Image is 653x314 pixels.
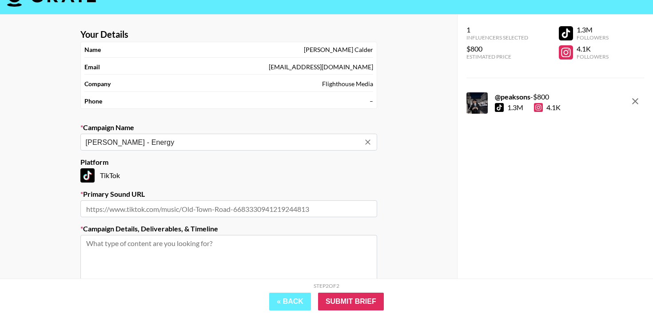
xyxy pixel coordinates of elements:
div: TikTok [80,168,377,183]
button: « Back [269,293,311,310]
strong: Name [84,46,101,54]
div: Estimated Price [466,53,528,60]
label: Campaign Details, Deliverables, & Timeline [80,224,377,233]
div: Influencers Selected [466,34,528,41]
img: TikTok [80,168,95,183]
label: Primary Sound URL [80,190,377,199]
div: 1.3M [507,103,523,112]
div: - $ 800 [495,92,561,101]
label: Campaign Name [80,123,377,132]
strong: Your Details [80,29,128,40]
iframe: Drift Widget Chat Controller [609,270,642,303]
strong: Company [84,80,111,88]
div: Flighthouse Media [322,80,373,88]
div: 1.3M [577,25,609,34]
div: 1 [466,25,528,34]
input: https://www.tiktok.com/music/Old-Town-Road-6683330941219244813 [80,200,377,217]
label: Platform [80,158,377,167]
div: Followers [577,53,609,60]
div: [PERSON_NAME] Calder [304,46,373,54]
strong: @ peaksons [495,92,530,101]
input: Old Town Road - Lil Nas X + Billy Ray Cyrus [86,137,360,147]
div: [EMAIL_ADDRESS][DOMAIN_NAME] [269,63,373,71]
div: – [370,97,373,105]
strong: Phone [84,97,102,105]
button: remove [626,92,644,110]
div: Followers [577,34,609,41]
button: Clear [362,136,374,148]
div: 4.1K [534,103,561,112]
input: Submit Brief [318,293,384,310]
div: $800 [466,44,528,53]
div: 4.1K [577,44,609,53]
strong: Email [84,63,100,71]
div: Step 2 of 2 [314,282,339,289]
